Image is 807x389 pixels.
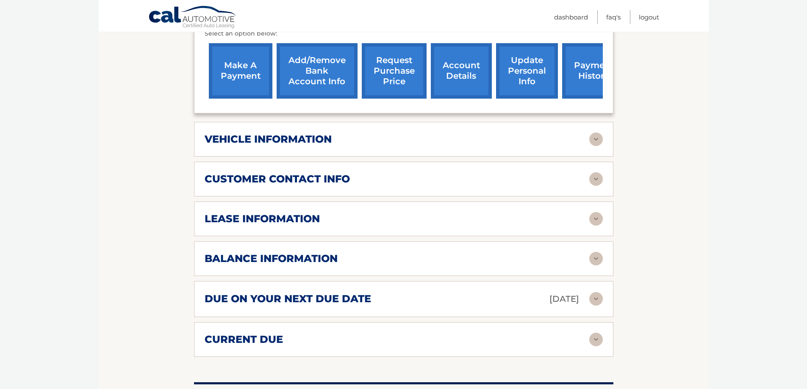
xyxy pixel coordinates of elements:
p: Select an option below: [205,29,603,39]
a: account details [431,43,492,99]
h2: current due [205,333,283,346]
a: Logout [639,10,659,24]
h2: lease information [205,212,320,225]
a: payment history [562,43,626,99]
h2: vehicle information [205,133,332,146]
a: Add/Remove bank account info [277,43,358,99]
img: accordion-rest.svg [589,212,603,226]
a: FAQ's [606,10,621,24]
a: make a payment [209,43,272,99]
a: update personal info [496,43,558,99]
p: [DATE] [549,292,579,306]
h2: customer contact info [205,173,350,185]
img: accordion-rest.svg [589,292,603,306]
a: request purchase price [362,43,427,99]
a: Cal Automotive [148,6,237,30]
a: Dashboard [554,10,588,24]
img: accordion-rest.svg [589,333,603,346]
h2: balance information [205,252,338,265]
img: accordion-rest.svg [589,172,603,186]
img: accordion-rest.svg [589,252,603,265]
h2: due on your next due date [205,292,371,305]
img: accordion-rest.svg [589,132,603,146]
